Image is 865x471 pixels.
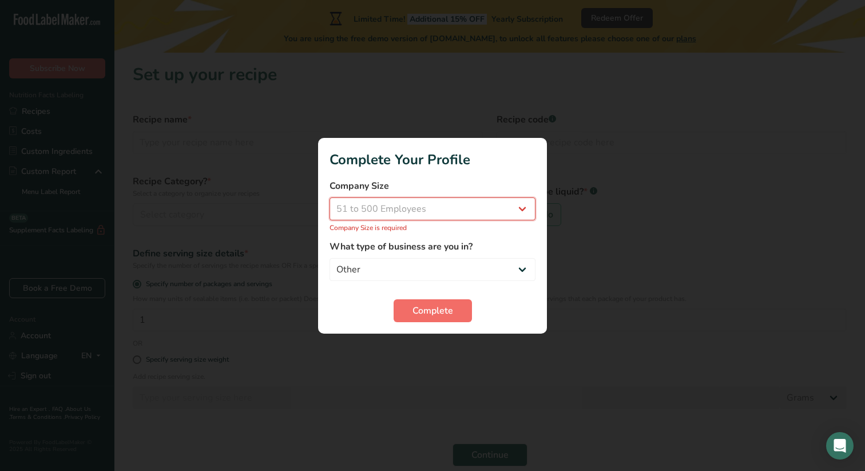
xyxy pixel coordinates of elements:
[330,149,535,170] h1: Complete Your Profile
[330,223,535,233] p: Company Size is required
[394,299,472,322] button: Complete
[330,179,535,193] label: Company Size
[330,240,535,254] label: What type of business are you in?
[412,304,453,318] span: Complete
[826,432,854,460] div: Open Intercom Messenger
